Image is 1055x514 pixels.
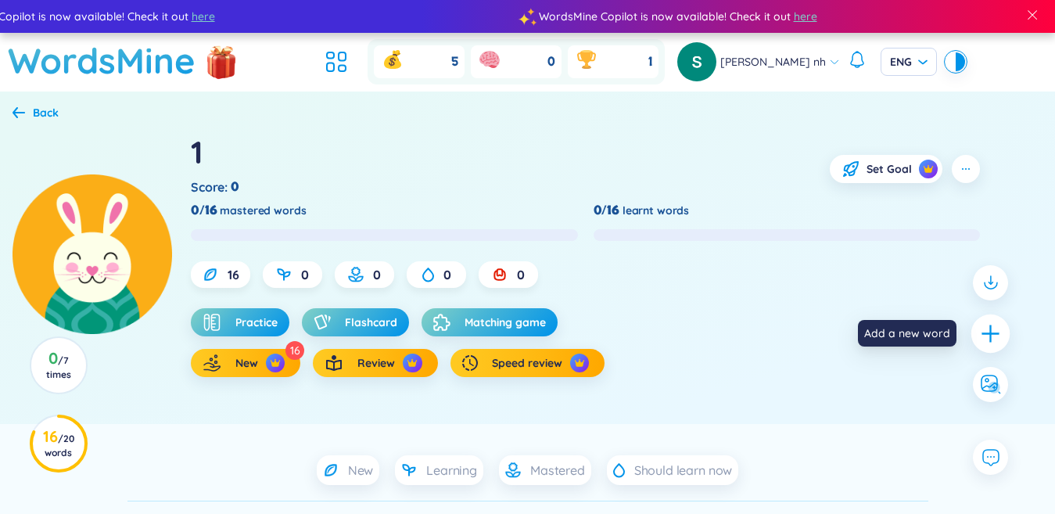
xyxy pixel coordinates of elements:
[33,104,59,121] div: Back
[492,355,562,371] span: Speed review
[594,202,619,219] div: 0/16
[530,462,585,479] span: Mastered
[41,352,76,380] h3: 0
[426,462,477,479] span: Learning
[220,202,306,219] span: mastered words
[270,358,281,368] img: crown icon
[422,308,558,336] button: Matching game
[235,315,278,330] span: Practice
[302,308,409,336] button: Flashcard
[45,433,74,458] span: / 20 words
[231,178,239,196] span: 0
[313,349,437,377] button: Reviewcrown icon
[192,8,215,25] span: here
[13,107,59,121] a: Back
[191,308,289,336] button: Practice
[451,53,458,70] span: 5
[407,358,418,368] img: crown icon
[348,462,374,479] span: New
[867,161,912,177] span: Set Goal
[46,354,71,380] span: / 7 times
[373,266,381,283] span: 0
[228,266,239,283] span: 16
[465,315,546,330] span: Matching game
[450,349,605,377] button: Speed reviewcrown icon
[191,202,217,219] div: 0/16
[890,54,928,70] span: ENG
[634,462,732,479] span: Should learn now
[574,358,585,368] img: crown icon
[41,430,76,458] h3: 16
[517,266,525,283] span: 0
[923,164,934,174] img: crown icon
[191,131,203,173] div: 1
[858,320,956,347] div: Add a new word
[980,322,1002,344] span: plus
[191,178,242,196] div: Score :
[830,155,942,183] button: Set Goalcrown icon
[794,8,817,25] span: here
[720,53,826,70] span: [PERSON_NAME] nh
[191,349,300,377] button: Newcrown icon
[443,266,451,283] span: 0
[547,53,555,70] span: 0
[301,266,309,283] span: 0
[285,341,304,360] div: 16
[206,38,237,84] img: flashSalesIcon.a7f4f837.png
[648,53,652,70] span: 1
[677,42,720,81] a: avatar
[235,355,258,371] span: New
[345,315,397,330] span: Flashcard
[357,355,395,371] span: Review
[623,202,689,219] span: learnt words
[8,33,196,88] a: WordsMine
[677,42,716,81] img: avatar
